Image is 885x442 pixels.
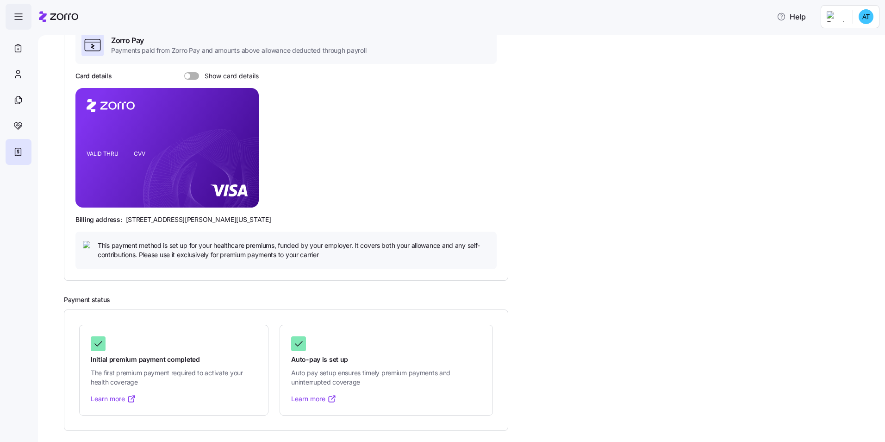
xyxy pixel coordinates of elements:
[75,215,122,224] span: Billing address:
[291,368,481,387] span: Auto pay setup ensures timely premium payments and uninterrupted coverage
[111,35,366,46] span: Zorro Pay
[827,11,845,22] img: Employer logo
[199,72,259,80] span: Show card details
[91,368,257,387] span: The first premium payment required to activate your health coverage
[777,11,806,22] span: Help
[91,355,257,364] span: Initial premium payment completed
[64,296,872,304] h2: Payment status
[126,215,271,224] span: [STREET_ADDRESS][PERSON_NAME][US_STATE]
[98,241,489,260] span: This payment method is set up for your healthcare premiums, funded by your employer. It covers bo...
[291,355,481,364] span: Auto-pay is set up
[134,150,145,157] tspan: CVV
[769,7,813,26] button: Help
[859,9,873,24] img: 4f14fd1854b159c0d9a808b4ed35811c
[291,394,337,404] a: Learn more
[87,150,118,157] tspan: VALID THRU
[83,241,94,252] img: icon bulb
[91,394,136,404] a: Learn more
[111,46,366,55] span: Payments paid from Zorro Pay and amounts above allowance deducted through payroll
[75,71,112,81] h3: Card details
